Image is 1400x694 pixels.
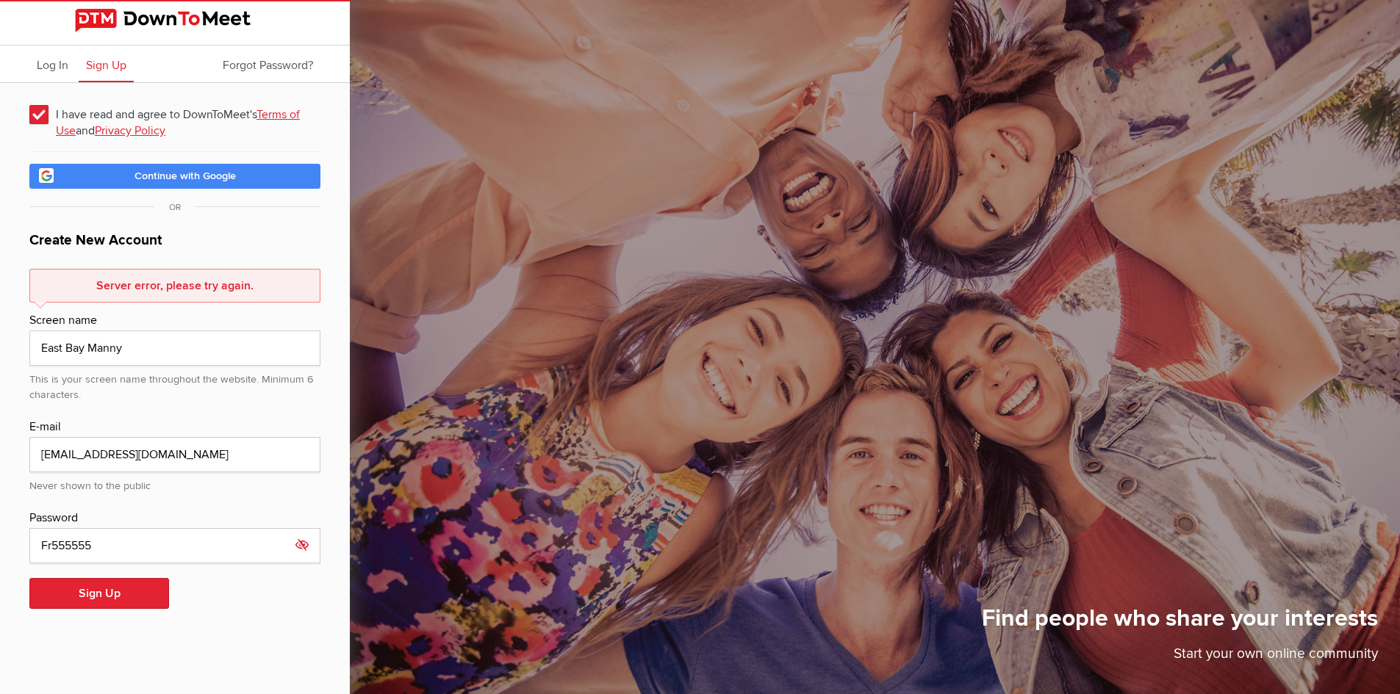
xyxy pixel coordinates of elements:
[29,46,76,82] a: Log In
[29,311,320,330] div: Screen name
[215,46,320,82] a: Forgot Password?
[29,101,320,127] span: I have read and agree to DownToMeet's and
[29,269,320,303] div: Server error, please try again.
[982,643,1378,672] p: Start your own online community
[223,58,313,73] span: Forgot Password?
[29,509,320,528] div: Password
[29,528,320,563] input: Minimum 6 characters
[29,578,169,609] button: Sign Up
[134,170,236,182] span: Continue with Google
[29,366,320,403] div: This is your screen name throughout the website. Minimum 6 characters.
[29,418,320,437] div: E-mail
[29,330,320,366] input: e.g. John Smith or John S.
[982,604,1378,643] h1: Find people who share your interests
[29,437,320,472] input: email@address.com
[29,230,320,260] h1: Create New Account
[37,58,68,73] span: Log In
[29,164,320,189] a: Continue with Google
[95,123,165,138] a: Privacy Policy
[154,202,195,213] span: OR
[29,472,320,494] div: Never shown to the public
[75,9,275,32] img: DownToMeet
[79,46,134,82] a: Sign Up
[86,58,126,73] span: Sign Up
